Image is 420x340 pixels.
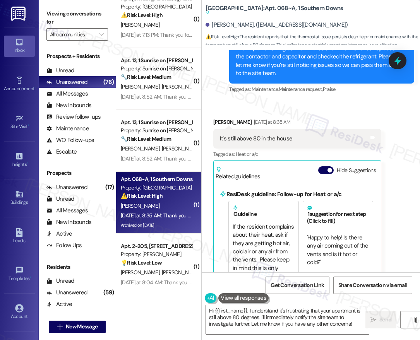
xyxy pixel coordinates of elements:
[121,65,192,73] div: Property: Sunrise on [PERSON_NAME]
[206,33,420,58] span: : The resident reports that the thermostat issue persists despite prior maintenance, with the tem...
[216,166,261,181] div: Related guidelines
[39,263,116,271] div: Residents
[46,148,77,156] div: Escalate
[50,28,96,41] input: All communities
[206,21,348,29] div: [PERSON_NAME]. ([EMAIL_ADDRESS][DOMAIN_NAME])
[4,226,35,247] a: Leads
[162,83,201,90] span: [PERSON_NAME]
[121,118,192,126] div: Apt. 13, 1 Sunrise on [PERSON_NAME]
[266,277,329,294] button: Get Conversation Link
[333,277,412,294] button: Share Conversation via email
[121,73,171,80] strong: 🔧 Risk Level: Medium
[46,241,82,249] div: Follow Ups
[236,44,402,78] div: Thank you for letting us know. Notes show maintenance replaced the contactor and capacitor and ch...
[46,230,72,238] div: Active
[121,83,162,90] span: [PERSON_NAME]
[46,101,91,109] div: New Inbounds
[99,31,104,38] i: 
[4,188,35,208] a: Buildings
[271,281,324,289] span: Get Conversation Link
[206,4,343,17] b: [GEOGRAPHIC_DATA]: Apt. 068~A, 1 Southern Downs
[4,112,35,133] a: Site Visit •
[46,207,88,215] div: All Messages
[46,78,87,86] div: Unanswered
[49,321,106,333] button: New Message
[46,289,87,297] div: Unanswered
[101,287,116,299] div: (59)
[121,184,192,192] div: Property: [GEOGRAPHIC_DATA]
[46,218,91,226] div: New Inbounds
[4,36,35,56] a: Inbox
[46,300,72,308] div: Active
[121,135,171,142] strong: 🔧 Risk Level: Medium
[46,90,88,98] div: All Messages
[233,223,295,297] div: If the resident complains about their heat, ask if they are getting hot air, cold air or any air ...
[121,56,192,65] div: Apt. 13, 1 Sunrise on [PERSON_NAME]
[206,34,239,40] strong: ⚠️ Risk Level: High
[162,269,201,276] span: [PERSON_NAME]
[229,84,414,95] div: Tagged as:
[233,205,295,217] h5: Guideline
[379,316,391,324] span: Send
[226,190,341,198] b: ResiDesk guideline: Follow-up for Heat or a/c
[307,205,369,224] h5: 1 suggestion for next step (Click to fill)
[236,151,258,157] span: Heat or a/c
[338,281,407,289] span: Share Conversation via email
[57,324,63,330] i: 
[162,145,201,152] span: [PERSON_NAME]
[46,125,89,133] div: Maintenance
[121,269,162,276] span: [PERSON_NAME]
[27,161,28,166] span: •
[46,8,108,28] label: Viewing conversations for
[121,242,192,250] div: Apt. 2~205, [STREET_ADDRESS]
[46,183,87,191] div: Unanswered
[11,7,27,21] img: ResiDesk Logo
[30,275,31,280] span: •
[121,145,162,152] span: [PERSON_NAME]
[307,234,370,266] span: ' Happy to help! Is there any air coming out of the vents and is it hot or cold? '
[121,175,192,183] div: Apt. 068~A, 1 Southern Downs
[39,52,116,60] div: Prospects + Residents
[413,317,418,323] i: 
[323,86,336,92] span: Praise
[121,21,159,28] span: [PERSON_NAME]
[46,136,94,144] div: WO Follow-ups
[213,118,381,129] div: [PERSON_NAME]
[120,220,193,230] div: Archived on [DATE]
[121,202,159,209] span: [PERSON_NAME]
[46,312,88,320] div: All Messages
[4,264,35,285] a: Templates •
[213,149,381,160] div: Tagged as:
[252,86,278,92] span: Maintenance ,
[4,150,35,171] a: Insights •
[121,12,163,19] strong: ⚠️ Risk Level: High
[252,118,291,126] div: [DATE] at 8:35 AM
[121,250,192,258] div: Property: [PERSON_NAME]
[337,166,376,174] label: Hide Suggestions
[66,323,98,331] span: New Message
[121,3,192,11] div: Property: [GEOGRAPHIC_DATA]
[121,126,192,135] div: Property: Sunrise on [PERSON_NAME]
[46,67,74,75] div: Unread
[103,181,116,193] div: (17)
[28,123,29,128] span: •
[121,192,163,199] strong: ⚠️ Risk Level: High
[46,277,74,285] div: Unread
[39,169,116,177] div: Prospects
[370,317,376,323] i: 
[4,302,35,323] a: Account
[46,113,101,121] div: Review follow-ups
[46,195,74,203] div: Unread
[34,85,36,90] span: •
[279,86,323,92] span: Maintenance request ,
[365,311,396,328] button: Send
[206,305,369,334] textarea: Hi {{first_name}}, I understand it's frustrating that your apartment is still above 80 degrees. I...
[101,76,116,88] div: (76)
[220,135,292,143] div: It's still above 80 in the house
[121,259,162,266] strong: 💡 Risk Level: Low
